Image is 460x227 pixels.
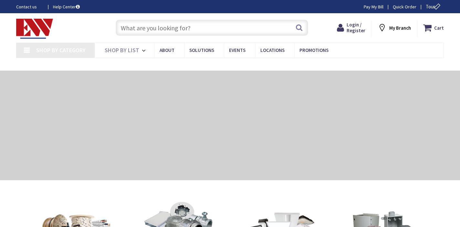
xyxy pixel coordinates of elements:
[16,4,43,10] a: Contact us
[189,47,214,53] span: Solutions
[16,19,53,39] img: Electrical Wholesalers, Inc.
[426,4,442,10] span: Tour
[378,22,411,34] div: My Branch
[337,22,365,34] a: Login / Register
[364,4,383,10] a: Pay My Bill
[434,22,444,34] strong: Cart
[116,20,308,36] input: What are you looking for?
[53,4,80,10] a: Help Center
[260,47,285,53] span: Locations
[423,22,444,34] a: Cart
[393,4,416,10] a: Quick Order
[229,47,246,53] span: Events
[36,46,86,54] span: Shop By Category
[347,22,365,34] span: Login / Register
[105,46,139,54] span: Shop By List
[299,47,329,53] span: Promotions
[389,25,411,31] strong: My Branch
[160,47,174,53] span: About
